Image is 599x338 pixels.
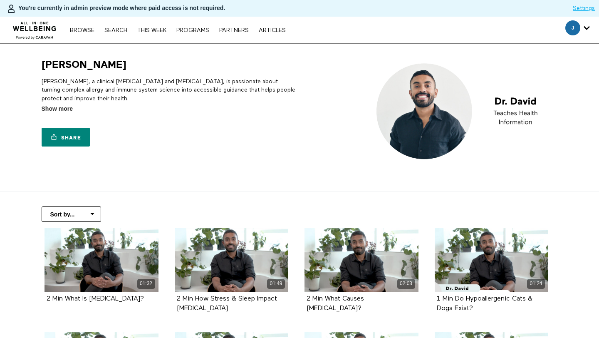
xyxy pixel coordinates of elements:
[42,77,297,103] p: [PERSON_NAME], a clinical [MEDICAL_DATA] and [MEDICAL_DATA], is passionate about turning complex ...
[177,296,277,311] a: 2 Min How Stress & Sleep Impact [MEDICAL_DATA]
[175,228,289,292] a: 2 Min How Stress & Sleep Impact Allergies 01:49
[10,15,60,40] img: CARAVAN
[437,296,532,311] a: 1 Min Do Hypoallergenic Cats & Dogs Exist?
[137,279,155,288] div: 01:32
[42,104,73,113] span: Show more
[369,58,558,164] img: Dr. David
[573,4,595,12] a: Settings
[267,279,285,288] div: 01:49
[177,296,277,312] strong: 2 Min How Stress & Sleep Impact Allergies
[215,27,253,33] a: PARTNERS
[66,26,290,34] nav: Primary
[133,27,171,33] a: THIS WEEK
[66,27,99,33] a: Browse
[172,27,213,33] a: PROGRAMS
[397,279,415,288] div: 02:03
[47,296,144,302] strong: 2 Min What Is Lactose Intolerance?
[437,296,532,312] strong: 1 Min Do Hypoallergenic Cats & Dogs Exist?
[255,27,290,33] a: ARTICLES
[307,296,364,312] strong: 2 Min What Causes Hives?
[45,228,158,292] a: 2 Min What Is Lactose Intolerance? 01:32
[304,228,418,292] a: 2 Min What Causes Hives? 02:03
[307,296,364,311] a: 2 Min What Causes [MEDICAL_DATA]?
[6,4,16,14] img: person-bdfc0eaa9744423c596e6e1c01710c89950b1dff7c83b5d61d716cfd8139584f.svg
[435,228,549,292] a: 1 Min Do Hypoallergenic Cats & Dogs Exist? 01:24
[47,296,144,302] a: 2 Min What Is [MEDICAL_DATA]?
[100,27,131,33] a: Search
[42,128,90,147] a: Share
[527,279,545,288] div: 01:24
[42,58,126,71] h1: [PERSON_NAME]
[559,17,596,43] div: Secondary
